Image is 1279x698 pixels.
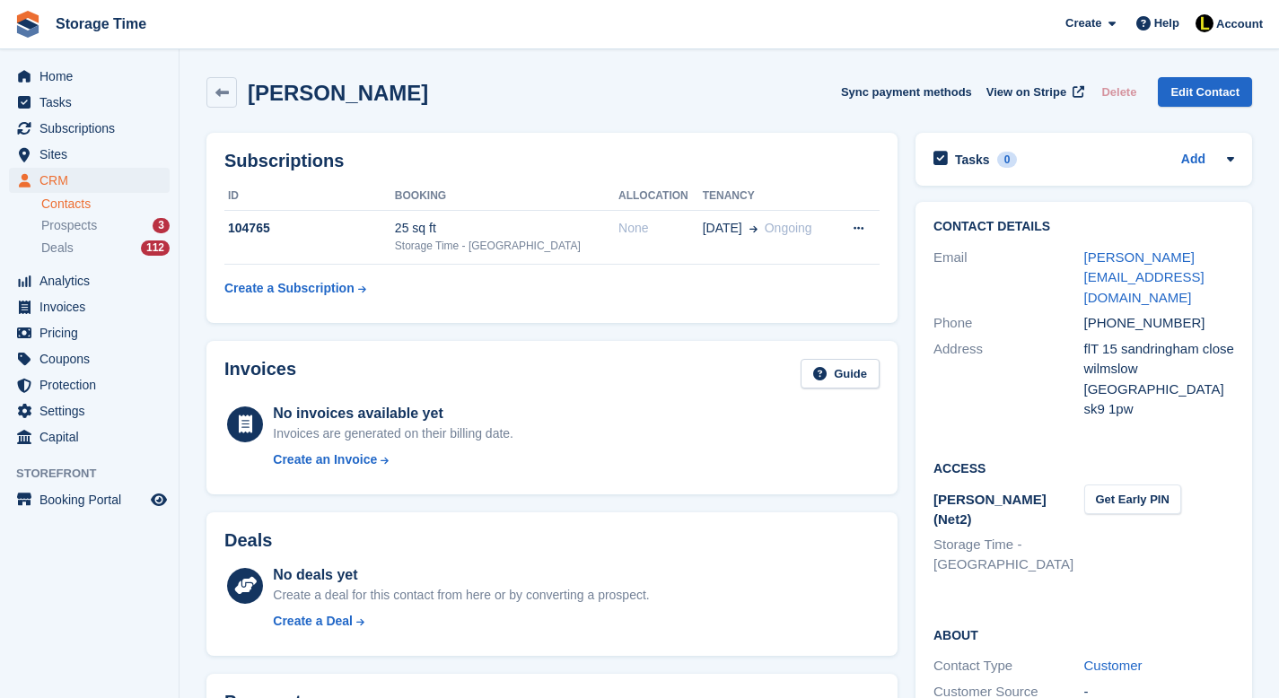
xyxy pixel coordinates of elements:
th: Tenancy [703,182,835,211]
a: Create a Deal [273,612,649,631]
a: menu [9,487,170,512]
span: Capital [39,424,147,449]
a: Create an Invoice [273,450,513,469]
div: [PHONE_NUMBER] [1084,313,1235,334]
a: menu [9,64,170,89]
a: menu [9,294,170,319]
div: Invoices are generated on their billing date. [273,424,513,443]
a: Preview store [148,489,170,510]
a: Create a Subscription [224,272,366,305]
div: Address [933,339,1084,420]
a: menu [9,398,170,423]
a: Guide [801,359,880,388]
span: [PERSON_NAME] (Net2) [933,492,1047,528]
span: Coupons [39,346,147,371]
div: 25 sq ft [395,219,618,238]
a: Storage Time [48,9,153,39]
a: Deals 112 [41,239,170,257]
a: Add [1181,150,1205,170]
a: Prospects 3 [41,216,170,235]
span: CRM [39,168,147,193]
span: Booking Portal [39,487,147,512]
div: [GEOGRAPHIC_DATA] [1084,380,1235,400]
img: Laaibah Sarwar [1196,14,1213,32]
a: menu [9,90,170,115]
a: menu [9,424,170,449]
span: Prospects [41,217,97,234]
a: menu [9,320,170,345]
div: flT 15 sandringham close [1084,339,1235,360]
li: Storage Time - [GEOGRAPHIC_DATA] [933,535,1084,575]
th: Allocation [618,182,703,211]
span: Create [1065,14,1101,32]
div: Create a Deal [273,612,353,631]
div: sk9 1pw [1084,399,1235,420]
span: [DATE] [703,219,742,238]
div: Create an Invoice [273,450,377,469]
span: View on Stripe [986,83,1066,101]
div: Create a deal for this contact from here or by converting a prospect. [273,586,649,605]
h2: [PERSON_NAME] [248,81,428,105]
a: menu [9,168,170,193]
div: Phone [933,313,1084,334]
div: 3 [153,218,170,233]
h2: Access [933,458,1234,476]
a: menu [9,268,170,293]
a: [PERSON_NAME][EMAIL_ADDRESS][DOMAIN_NAME] [1084,249,1205,305]
h2: Tasks [955,152,990,168]
div: No invoices available yet [273,403,513,424]
h2: Deals [224,530,272,551]
a: menu [9,346,170,371]
h2: Invoices [224,359,296,388]
button: Get Early PIN [1084,484,1181,514]
div: 104765 [224,219,395,238]
div: No deals yet [273,564,649,586]
div: Email [933,248,1084,309]
a: Customer [1084,658,1143,673]
span: Tasks [39,90,147,115]
a: View on Stripe [979,77,1088,107]
a: Edit Contact [1158,77,1252,107]
span: Storefront [16,465,179,483]
button: Delete [1094,77,1143,107]
a: menu [9,142,170,167]
span: Help [1154,14,1179,32]
div: wilmslow [1084,359,1235,380]
th: Booking [395,182,618,211]
div: Contact Type [933,656,1084,676]
div: 0 [997,152,1018,168]
img: stora-icon-8386f47178a22dfd0bd8f6a31ec36ba5ce8667c1dd55bd0f319d3a0aa187defe.svg [14,11,41,38]
span: Sites [39,142,147,167]
span: Protection [39,372,147,397]
th: ID [224,182,395,211]
div: 112 [141,240,170,256]
button: Sync payment methods [841,77,972,107]
span: Subscriptions [39,116,147,141]
span: Invoices [39,294,147,319]
span: Home [39,64,147,89]
div: Create a Subscription [224,279,355,298]
span: Settings [39,398,147,423]
span: Deals [41,240,74,257]
h2: About [933,625,1234,643]
a: menu [9,372,170,397]
span: Analytics [39,268,147,293]
a: Contacts [41,196,170,213]
h2: Contact Details [933,220,1234,234]
h2: Subscriptions [224,151,880,171]
span: Pricing [39,320,147,345]
div: None [618,219,703,238]
span: Ongoing [765,221,812,235]
div: Storage Time - [GEOGRAPHIC_DATA] [395,238,618,254]
a: menu [9,116,170,141]
span: Account [1216,15,1263,33]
